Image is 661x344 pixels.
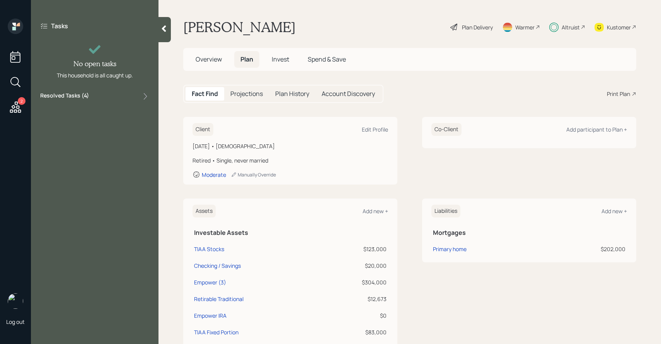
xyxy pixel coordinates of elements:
label: Resolved Tasks ( 4 ) [40,92,89,101]
div: $202,000 [544,245,625,253]
div: Plan Delivery [462,23,493,31]
div: Add participant to Plan + [566,126,627,133]
h1: [PERSON_NAME] [183,19,296,36]
div: Kustomer [607,23,631,31]
h6: Client [193,123,213,136]
div: Primary home [433,245,467,253]
div: Empower (3) [194,278,226,286]
h5: Investable Assets [194,229,387,236]
div: Manually Override [231,171,276,178]
div: TIAA Stocks [194,245,224,253]
div: Warmer [515,23,535,31]
div: $12,673 [321,295,387,303]
h6: Co-Client [431,123,462,136]
h5: Mortgages [433,229,625,236]
h5: Projections [230,90,263,98]
span: Overview [196,55,222,63]
div: $0 [321,311,387,320]
div: $83,000 [321,328,387,336]
div: TIAA Fixed Portion [194,328,239,336]
div: $304,000 [321,278,387,286]
div: $123,000 [321,245,387,253]
h5: Fact Find [192,90,218,98]
div: This household is all caught up. [57,71,133,79]
h4: No open tasks [73,60,116,68]
label: Tasks [51,22,68,30]
div: Add new + [601,207,627,215]
div: 2 [18,97,26,105]
h5: Account Discovery [322,90,375,98]
div: [DATE] • [DEMOGRAPHIC_DATA] [193,142,388,150]
div: Log out [6,318,25,325]
div: Add new + [363,207,388,215]
span: Spend & Save [308,55,346,63]
div: Empower IRA [194,311,227,320]
div: Edit Profile [362,126,388,133]
h5: Plan History [275,90,309,98]
img: sami-boghos-headshot.png [8,293,23,309]
h6: Liabilities [431,205,460,217]
div: Print Plan [607,90,630,98]
div: Moderate [202,171,226,178]
div: Checking / Savings [194,262,241,270]
span: Plan [240,55,253,63]
div: Retired • Single, never married [193,156,388,164]
h6: Assets [193,205,216,217]
div: Altruist [562,23,580,31]
span: Invest [272,55,289,63]
div: $20,000 [321,262,387,270]
div: Retirable Traditional [194,295,244,303]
